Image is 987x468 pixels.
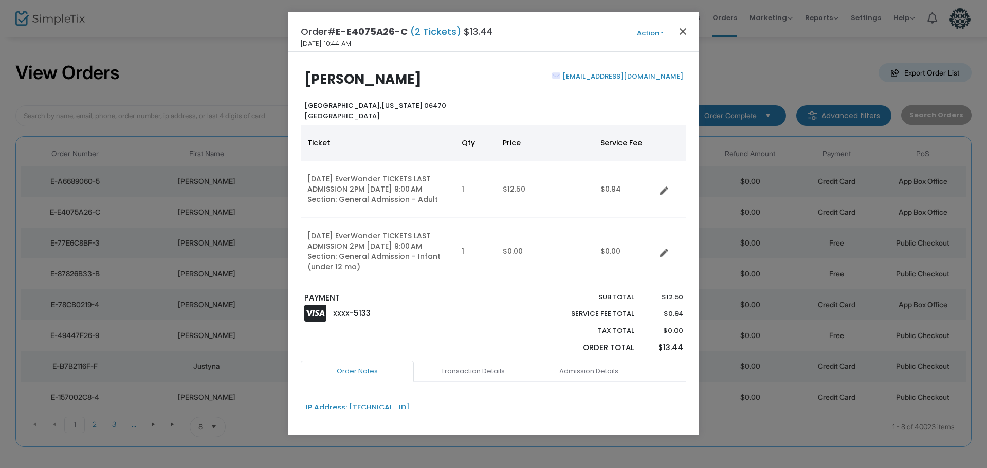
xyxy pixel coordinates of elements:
a: Transaction Details [416,361,529,382]
th: Ticket [301,125,455,161]
span: XXXX [333,309,350,318]
a: Admission Details [532,361,645,382]
td: [DATE] EverWonder TICKETS LAST ADMISSION 2PM [DATE] 9:00 AM Section: General Admission - Infant (... [301,218,455,285]
th: Service Fee [594,125,656,161]
td: 1 [455,161,497,218]
td: $0.94 [594,161,656,218]
a: Order Notes [301,361,414,382]
p: $12.50 [644,292,683,303]
b: [US_STATE] 06470 [GEOGRAPHIC_DATA] [304,101,446,121]
a: [EMAIL_ADDRESS][DOMAIN_NAME] [560,71,683,81]
td: $0.00 [594,218,656,285]
td: $12.50 [497,161,594,218]
div: IP Address: [TECHNICAL_ID] [306,402,410,413]
td: 1 [455,218,497,285]
th: Qty [455,125,497,161]
p: $13.44 [644,342,683,354]
p: Sub total [547,292,634,303]
td: $0.00 [497,218,594,285]
td: [DATE] EverWonder TICKETS LAST ADMISSION 2PM [DATE] 9:00 AM Section: General Admission - Adult [301,161,455,218]
p: $0.00 [644,326,683,336]
div: Data table [301,125,686,285]
p: PAYMENT [304,292,489,304]
p: Service Fee Total [547,309,634,319]
span: [DATE] 10:44 AM [301,39,351,49]
span: (2 Tickets) [408,25,464,38]
h4: Order# $13.44 [301,25,492,39]
p: Tax Total [547,326,634,336]
span: [GEOGRAPHIC_DATA], [304,101,381,110]
p: $0.94 [644,309,683,319]
button: Action [619,28,681,39]
b: [PERSON_NAME] [304,70,422,88]
th: Price [497,125,594,161]
p: Order Total [547,342,634,354]
span: E-E4075A26-C [336,25,408,38]
button: Close [677,25,690,38]
span: -5133 [350,308,371,319]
